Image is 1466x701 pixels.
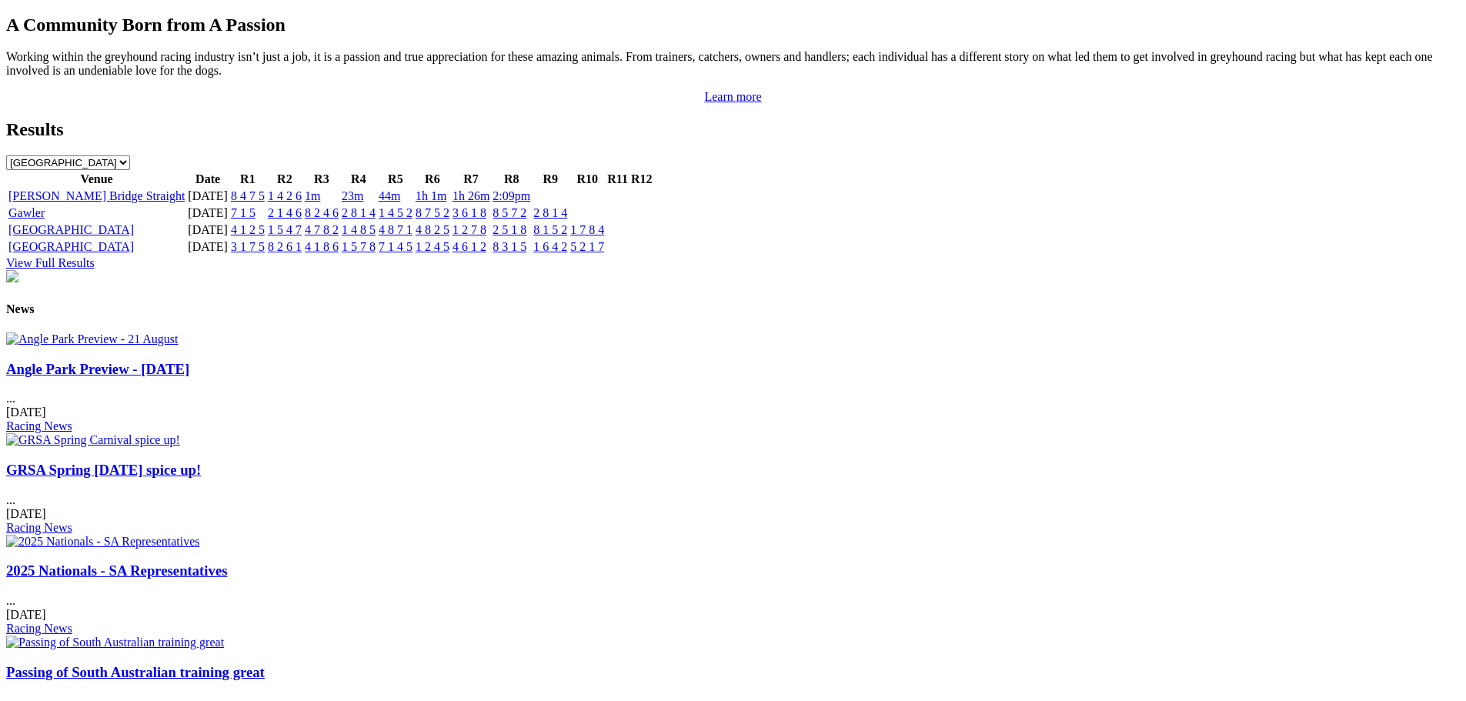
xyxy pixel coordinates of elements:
th: R8 [492,172,531,187]
th: R5 [378,172,413,187]
th: Date [187,172,229,187]
a: 2:09pm [493,189,530,202]
span: [DATE] [6,406,46,419]
a: 1h 26m [452,189,489,202]
a: 4 7 8 2 [305,223,339,236]
a: 1 4 8 5 [342,223,376,236]
a: 1 5 4 7 [268,223,302,236]
a: GRSA Spring [DATE] spice up! [6,462,201,478]
th: R4 [341,172,376,187]
th: Venue [8,172,185,187]
a: View Full Results [6,256,95,269]
td: [DATE] [187,189,229,204]
a: Racing News [6,521,72,534]
span: [DATE] [6,608,46,621]
a: [PERSON_NAME] Bridge Straight [8,189,185,202]
a: 8 2 6 1 [268,240,302,253]
th: R9 [533,172,568,187]
a: 8 5 7 2 [493,206,526,219]
a: 8 1 5 2 [533,223,567,236]
th: R12 [630,172,653,187]
a: 1 6 4 2 [533,240,567,253]
a: 3 6 1 8 [452,206,486,219]
a: Angle Park Preview - [DATE] [6,361,189,377]
a: 1 2 4 5 [416,240,449,253]
a: 7 1 5 [231,206,255,219]
div: ... [6,562,1460,636]
th: R2 [267,172,302,187]
a: Racing News [6,622,72,635]
a: 4 6 1 2 [452,240,486,253]
img: Passing of South Australian training great [6,636,224,649]
a: Gawler [8,206,45,219]
a: [GEOGRAPHIC_DATA] [8,240,134,253]
a: 2 1 4 6 [268,206,302,219]
a: Racing News [6,419,72,432]
a: Passing of South Australian training great [6,664,265,680]
a: 2 8 1 4 [342,206,376,219]
a: 1 2 7 8 [452,223,486,236]
a: 1 4 5 2 [379,206,412,219]
a: 3 1 7 5 [231,240,265,253]
a: 8 3 1 5 [493,240,526,253]
a: 1 5 7 8 [342,240,376,253]
td: [DATE] [187,239,229,255]
th: R1 [230,172,265,187]
a: 4 1 2 5 [231,223,265,236]
a: 4 1 8 6 [305,240,339,253]
div: ... [6,462,1460,535]
th: R10 [569,172,605,187]
td: [DATE] [187,222,229,238]
a: 5 2 1 7 [570,240,604,253]
a: 23m [342,189,363,202]
h4: News [6,302,1460,316]
img: Angle Park Preview - 21 August [6,332,179,346]
a: 7 1 4 5 [379,240,412,253]
th: R7 [452,172,490,187]
a: 1m [305,189,320,202]
th: R11 [606,172,629,187]
a: 8 7 5 2 [416,206,449,219]
img: 2025 Nationals - SA Representatives [6,535,200,549]
img: chasers_homepage.jpg [6,270,18,282]
a: 1 7 8 4 [570,223,604,236]
p: Working within the greyhound racing industry isn’t just a job, it is a passion and true appreciat... [6,50,1460,78]
a: Learn more [704,90,761,103]
h2: Results [6,119,1460,140]
a: 1 4 2 6 [268,189,302,202]
div: ... [6,361,1460,434]
a: 44m [379,189,400,202]
a: 8 2 4 6 [305,206,339,219]
th: R3 [304,172,339,187]
a: [GEOGRAPHIC_DATA] [8,223,134,236]
a: 4 8 2 5 [416,223,449,236]
h2: A Community Born from A Passion [6,15,1460,35]
td: [DATE] [187,205,229,221]
img: GRSA Spring Carnival spice up! [6,433,180,447]
a: 2 8 1 4 [533,206,567,219]
a: 2025 Nationals - SA Representatives [6,562,227,579]
th: R6 [415,172,450,187]
a: 1h 1m [416,189,446,202]
a: 4 8 7 1 [379,223,412,236]
span: [DATE] [6,507,46,520]
a: 8 4 7 5 [231,189,265,202]
a: 2 5 1 8 [493,223,526,236]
